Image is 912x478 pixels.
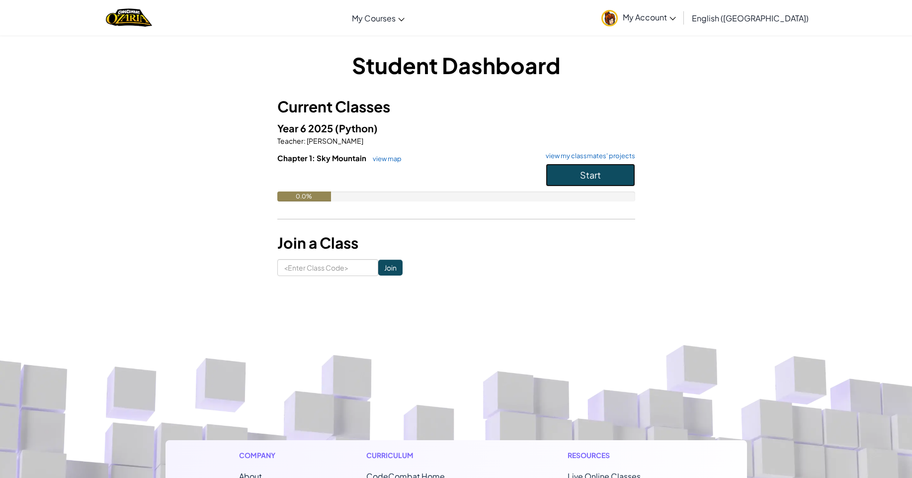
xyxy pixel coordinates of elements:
[277,191,331,201] div: 0.0%
[277,232,635,254] h3: Join a Class
[692,13,809,23] span: English ([GEOGRAPHIC_DATA])
[277,136,304,145] span: Teacher
[306,136,363,145] span: [PERSON_NAME]
[368,155,402,163] a: view map
[277,96,635,118] h3: Current Classes
[347,4,410,31] a: My Courses
[304,136,306,145] span: :
[239,450,285,461] h1: Company
[687,4,814,31] a: English ([GEOGRAPHIC_DATA])
[335,122,378,134] span: (Python)
[601,10,618,26] img: avatar
[580,169,601,181] span: Start
[106,7,152,28] img: Home
[596,2,681,33] a: My Account
[277,50,635,81] h1: Student Dashboard
[277,122,335,134] span: Year 6 2025
[277,259,378,276] input: <Enter Class Code>
[378,260,403,276] input: Join
[106,7,152,28] a: Ozaria by CodeCombat logo
[568,450,673,461] h1: Resources
[352,13,396,23] span: My Courses
[546,164,635,187] button: Start
[366,450,487,461] h1: Curriculum
[541,153,635,159] a: view my classmates' projects
[623,12,676,22] span: My Account
[277,153,368,163] span: Chapter 1: Sky Mountain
